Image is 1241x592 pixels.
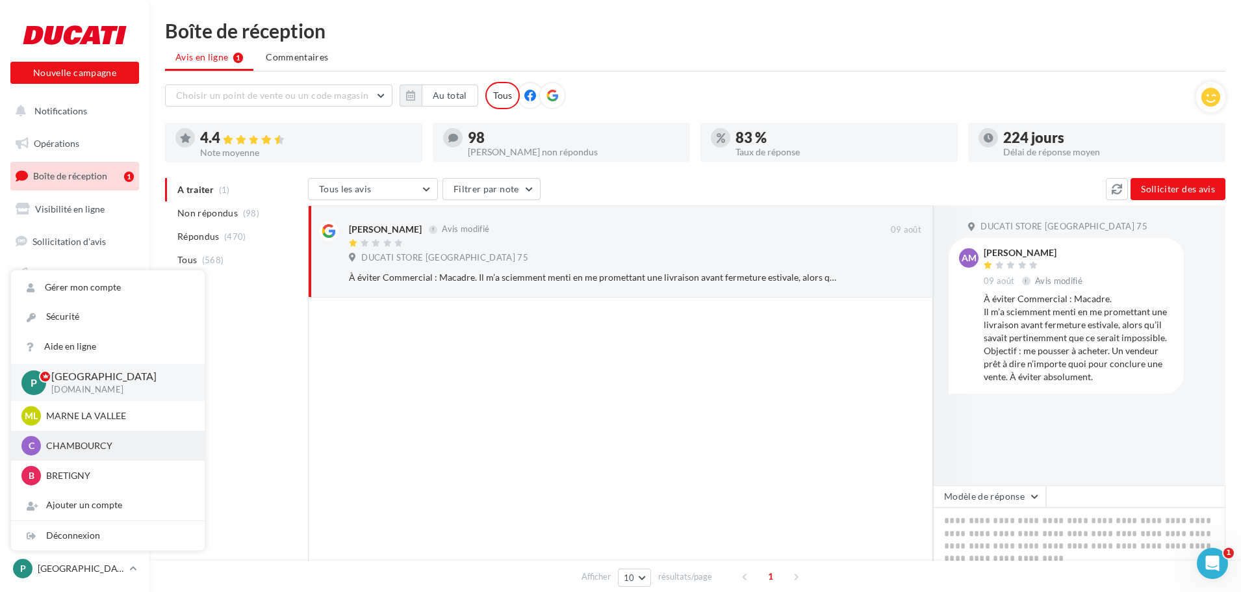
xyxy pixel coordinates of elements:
[29,469,34,482] span: B
[177,207,238,220] span: Non répondus
[11,302,205,331] a: Sécurité
[29,439,34,452] span: C
[25,409,38,422] span: ML
[933,485,1046,508] button: Modèle de réponse
[984,276,1014,287] span: 09 août
[32,235,106,246] span: Sollicitation d'avis
[468,148,680,157] div: [PERSON_NAME] non répondus
[11,273,205,302] a: Gérer mon compte
[46,409,189,422] p: MARNE LA VALLEE
[51,369,184,384] p: [GEOGRAPHIC_DATA]
[349,271,837,284] div: À éviter Commercial : Macadre. Il m’a sciemment menti en me promettant une livraison avant fermet...
[31,375,37,390] span: P
[308,178,438,200] button: Tous les avis
[1197,548,1228,579] iframe: Intercom live chat
[8,357,142,384] a: Calendrier
[8,130,142,157] a: Opérations
[1223,548,1234,558] span: 1
[760,566,781,587] span: 1
[8,260,142,287] a: Campagnes
[200,148,412,157] div: Note moyenne
[33,170,107,181] span: Boîte de réception
[10,556,139,581] a: P [GEOGRAPHIC_DATA]
[11,332,205,361] a: Aide en ligne
[46,469,189,482] p: BRETIGNY
[658,571,712,583] span: résultats/page
[11,521,205,550] div: Déconnexion
[442,224,489,235] span: Avis modifié
[1131,178,1225,200] button: Solliciter des avis
[485,82,520,109] div: Tous
[1035,276,1082,286] span: Avis modifié
[34,105,87,116] span: Notifications
[266,51,328,64] span: Commentaires
[984,292,1173,383] div: À éviter Commercial : Macadre. Il m’a sciemment menti en me promettant une livraison avant fermet...
[177,253,197,266] span: Tous
[32,268,79,279] span: Campagnes
[980,221,1147,233] span: DUCATI STORE [GEOGRAPHIC_DATA] 75
[442,178,541,200] button: Filtrer par note
[10,62,139,84] button: Nouvelle campagne
[400,84,478,107] button: Au total
[962,251,977,264] span: AM
[8,97,136,125] button: Notifications
[8,292,142,320] a: Contacts
[224,231,246,242] span: (470)
[8,196,142,223] a: Visibilité en ligne
[891,224,921,236] span: 09 août
[8,228,142,255] a: Sollicitation d'avis
[319,183,372,194] span: Tous les avis
[165,21,1225,40] div: Boîte de réception
[582,571,611,583] span: Afficher
[624,573,635,583] span: 10
[1003,148,1215,157] div: Délai de réponse moyen
[51,384,184,396] p: [DOMAIN_NAME]
[468,131,680,145] div: 98
[736,131,947,145] div: 83 %
[200,131,412,146] div: 4.4
[8,325,142,352] a: Médiathèque
[984,248,1085,257] div: [PERSON_NAME]
[124,172,134,182] div: 1
[202,255,224,265] span: (568)
[243,208,259,218] span: (98)
[1003,131,1215,145] div: 224 jours
[176,90,368,101] span: Choisir un point de vente ou un code magasin
[35,203,105,214] span: Visibilité en ligne
[349,223,422,236] div: [PERSON_NAME]
[38,562,124,575] p: [GEOGRAPHIC_DATA]
[177,230,220,243] span: Répondus
[618,569,651,587] button: 10
[361,252,528,264] span: DUCATI STORE [GEOGRAPHIC_DATA] 75
[20,562,26,575] span: P
[46,439,189,452] p: CHAMBOURCY
[8,162,142,190] a: Boîte de réception1
[34,138,79,149] span: Opérations
[736,148,947,157] div: Taux de réponse
[11,491,205,520] div: Ajouter un compte
[422,84,478,107] button: Au total
[165,84,392,107] button: Choisir un point de vente ou un code magasin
